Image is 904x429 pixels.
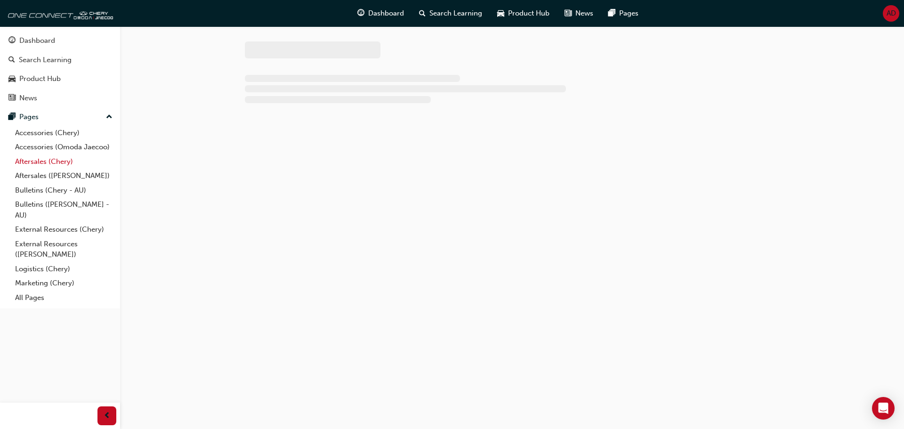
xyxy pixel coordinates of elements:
span: news-icon [565,8,572,19]
a: Accessories (Omoda Jaecoo) [11,140,116,154]
a: Accessories (Chery) [11,126,116,140]
div: Product Hub [19,73,61,84]
div: Open Intercom Messenger [872,397,895,420]
span: news-icon [8,94,16,103]
a: pages-iconPages [601,4,646,23]
button: DashboardSearch LearningProduct HubNews [4,30,116,108]
a: Bulletins ([PERSON_NAME] - AU) [11,197,116,222]
a: Product Hub [4,70,116,88]
span: Dashboard [368,8,404,19]
a: Dashboard [4,32,116,49]
a: Aftersales (Chery) [11,154,116,169]
span: car-icon [8,75,16,83]
a: Search Learning [4,51,116,69]
span: Product Hub [508,8,549,19]
span: prev-icon [104,410,111,422]
a: Bulletins (Chery - AU) [11,183,116,198]
img: oneconnect [5,4,113,23]
a: Aftersales ([PERSON_NAME]) [11,169,116,183]
a: news-iconNews [557,4,601,23]
div: Pages [19,112,39,122]
a: News [4,89,116,107]
a: External Resources ([PERSON_NAME]) [11,237,116,262]
span: up-icon [106,111,113,123]
a: Marketing (Chery) [11,276,116,291]
button: AD [883,5,899,22]
span: Search Learning [429,8,482,19]
button: Pages [4,108,116,126]
div: Search Learning [19,55,72,65]
span: News [575,8,593,19]
span: Pages [619,8,638,19]
a: Logistics (Chery) [11,262,116,276]
span: guage-icon [357,8,364,19]
span: AD [887,8,896,19]
a: guage-iconDashboard [350,4,412,23]
a: External Resources (Chery) [11,222,116,237]
a: All Pages [11,291,116,305]
span: guage-icon [8,37,16,45]
a: car-iconProduct Hub [490,4,557,23]
span: search-icon [419,8,426,19]
span: pages-icon [8,113,16,121]
div: News [19,93,37,104]
span: search-icon [8,56,15,65]
a: search-iconSearch Learning [412,4,490,23]
div: Dashboard [19,35,55,46]
span: pages-icon [608,8,615,19]
span: car-icon [497,8,504,19]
